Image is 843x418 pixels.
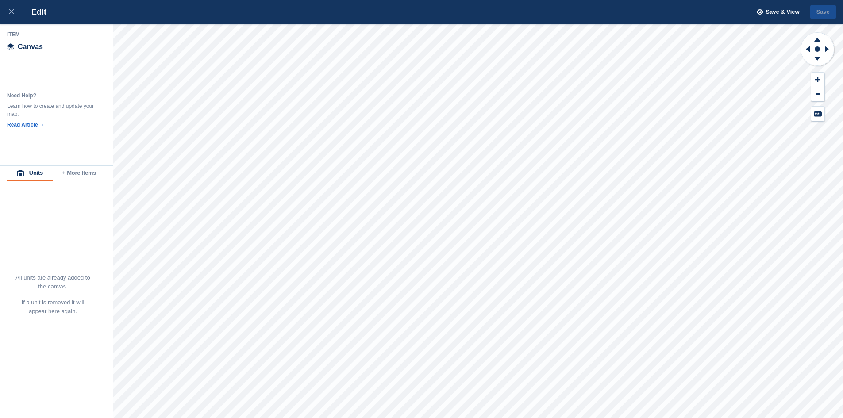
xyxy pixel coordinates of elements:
[15,273,91,291] p: All units are already added to the canvas.
[7,92,96,100] div: Need Help?
[53,166,106,181] button: + More Items
[18,43,43,50] span: Canvas
[7,43,14,50] img: canvas-icn.9d1aba5b.svg
[766,8,799,16] span: Save & View
[811,73,824,87] button: Zoom In
[810,5,836,19] button: Save
[811,107,824,121] button: Keyboard Shortcuts
[15,298,91,316] p: If a unit is removed it will appear here again.
[811,87,824,102] button: Zoom Out
[7,166,53,181] button: Units
[7,102,96,118] div: Learn how to create and update your map.
[752,5,800,19] button: Save & View
[23,7,46,17] div: Edit
[7,122,45,128] a: Read Article →
[7,31,106,38] div: Item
